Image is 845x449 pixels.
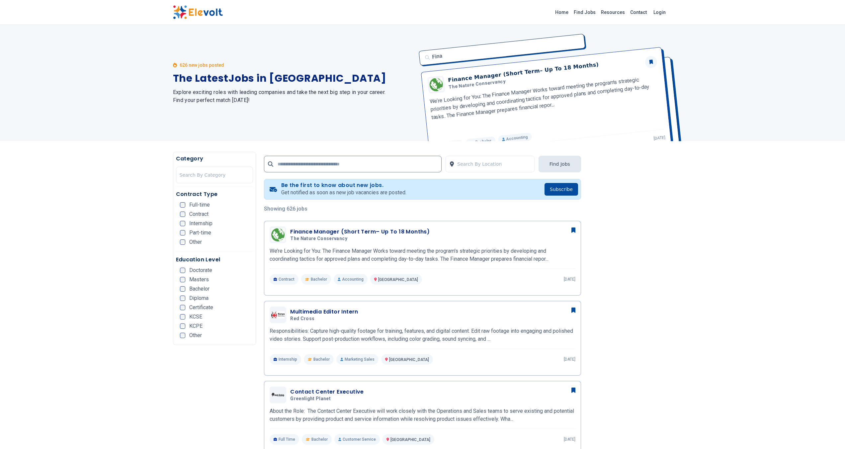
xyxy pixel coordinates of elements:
h1: The Latest Jobs in [GEOGRAPHIC_DATA] [173,72,415,84]
span: Bachelor [311,437,328,442]
span: [GEOGRAPHIC_DATA] [390,437,430,442]
span: Certificate [189,305,213,310]
p: [DATE] [564,357,575,362]
span: KCSE [189,314,202,319]
p: [DATE] [564,437,575,442]
h3: Finance Manager (Short Term– Up To 18 Months) [290,228,430,236]
span: The Nature Conservancy [290,236,347,242]
h5: Education Level [176,256,253,264]
p: Showing 626 jobs [264,205,581,213]
p: Contract [270,274,298,285]
input: Contract [180,212,185,217]
input: Doctorate [180,268,185,273]
a: Find Jobs [571,7,598,18]
img: The Nature Conservancy [271,228,285,241]
p: [DATE] [564,277,575,282]
button: Subscribe [545,183,578,196]
input: KCSE [180,314,185,319]
span: Diploma [189,296,209,301]
button: Find Jobs [539,156,581,172]
p: Get notified as soon as new job vacancies are posted. [281,189,406,197]
input: Bachelor [180,286,185,292]
input: Other [180,239,185,245]
span: Internship [189,221,212,226]
a: Home [552,7,571,18]
a: Resources [598,7,628,18]
input: Diploma [180,296,185,301]
span: Part-time [189,230,211,235]
span: Other [189,333,202,338]
a: Red crossMultimedia Editor InternRed crossResponsibilities: Capture high-quality footage for trai... [270,307,575,365]
h5: Contract Type [176,190,253,198]
a: Greenlight PlanetContact Center ExecutiveGreenlight PlanetAbout the Role: The Contact Center Exec... [270,387,575,445]
img: Red cross [271,311,285,318]
a: Login [649,6,670,19]
input: Other [180,333,185,338]
p: 626 new jobs posted [180,62,224,68]
a: The Nature ConservancyFinance Manager (Short Term– Up To 18 Months)The Nature ConservancyWe’re Lo... [270,226,575,285]
span: Bachelor [189,286,210,292]
input: Masters [180,277,185,282]
input: KCPE [180,323,185,329]
input: Certificate [180,305,185,310]
span: Bachelor [313,357,330,362]
p: Internship [270,354,301,365]
p: Responsibilities: Capture high-quality footage for training, features, and digital content. Edit ... [270,327,575,343]
h3: Contact Center Executive [290,388,364,396]
input: Internship [180,221,185,226]
a: Contact [628,7,649,18]
span: Masters [189,277,209,282]
p: Marketing Sales [336,354,379,365]
span: Full-time [189,202,210,208]
span: Greenlight Planet [290,396,331,402]
span: [GEOGRAPHIC_DATA] [378,277,418,282]
h2: Explore exciting roles with leading companies and take the next big step in your career. Find you... [173,88,415,104]
span: KCPE [189,323,203,329]
p: Customer Service [334,434,380,445]
p: Full Time [270,434,299,445]
p: Accounting [334,274,368,285]
span: Bachelor [311,277,327,282]
h3: Multimedia Editor Intern [290,308,358,316]
p: We’re Looking for You: The Finance Manager Works toward meeting the program's strategic prioritie... [270,247,575,263]
input: Part-time [180,230,185,235]
span: Contract [189,212,209,217]
h5: Category [176,155,253,163]
span: Other [189,239,202,245]
img: Greenlight Planet [271,393,285,397]
p: About the Role: The Contact Center Executive will work closely with the Operations and Sales team... [270,407,575,423]
span: Red cross [290,316,314,322]
h4: Be the first to know about new jobs. [281,182,406,189]
input: Full-time [180,202,185,208]
span: Doctorate [189,268,212,273]
img: Elevolt [173,5,223,19]
span: [GEOGRAPHIC_DATA] [389,357,429,362]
